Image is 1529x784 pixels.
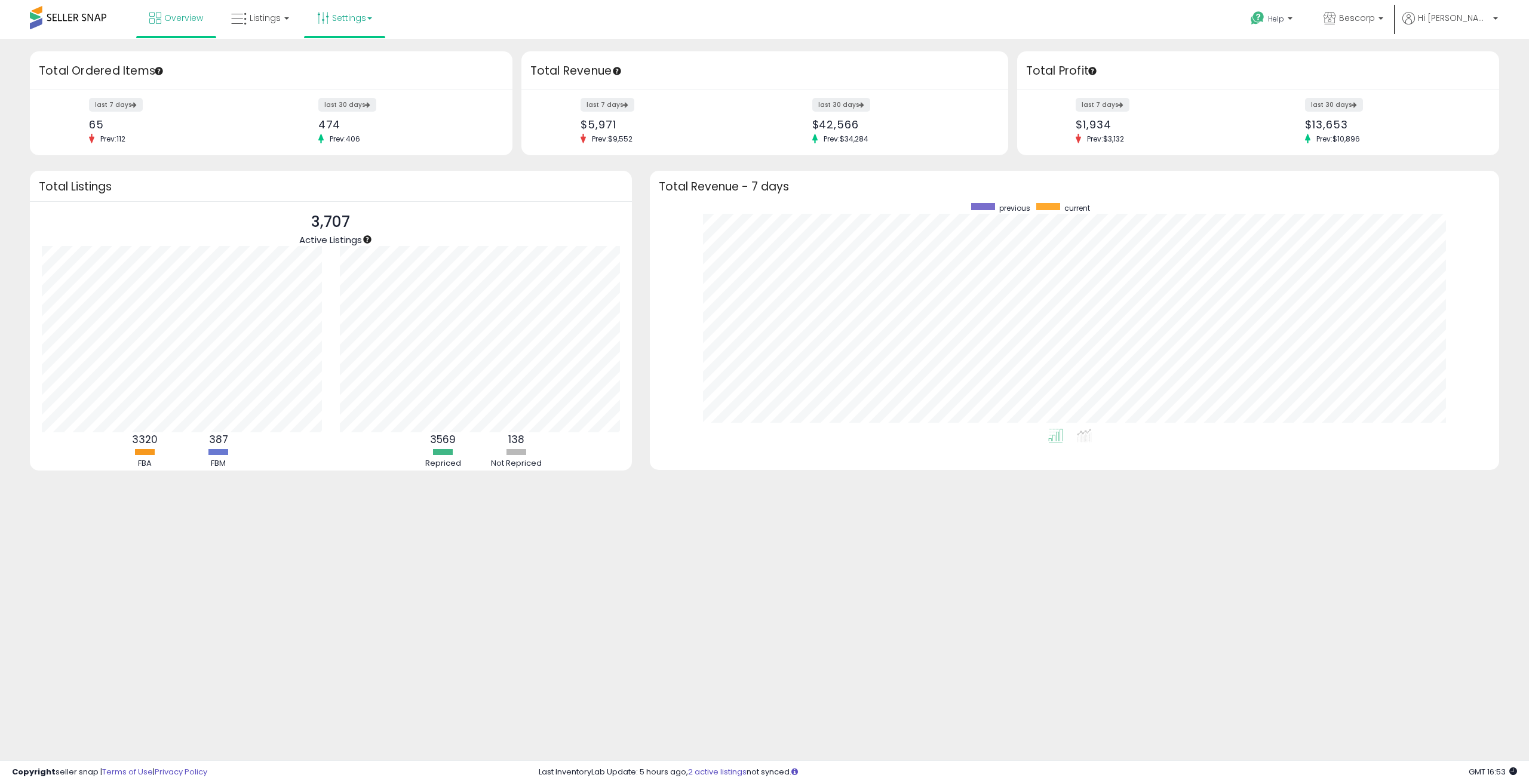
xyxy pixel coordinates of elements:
[109,458,181,469] div: FBA
[94,134,131,144] span: Prev: 112
[1268,14,1284,24] span: Help
[508,432,524,447] b: 138
[1305,98,1363,112] label: last 30 days
[318,118,492,131] div: 474
[1026,63,1491,79] h3: Total Profit
[1339,12,1375,24] span: Bescorp
[812,98,870,112] label: last 30 days
[1076,98,1129,112] label: last 7 days
[299,233,362,246] span: Active Listings
[1310,134,1366,144] span: Prev: $10,896
[1064,203,1090,213] span: current
[1241,2,1304,39] a: Help
[612,66,622,76] div: Tooltip anchor
[581,98,634,112] label: last 7 days
[999,203,1030,213] span: previous
[1250,11,1265,26] i: Get Help
[324,134,366,144] span: Prev: 406
[299,211,362,233] p: 3,707
[164,12,203,24] span: Overview
[89,118,262,131] div: 65
[818,134,874,144] span: Prev: $34,284
[581,118,756,131] div: $5,971
[430,432,456,447] b: 3569
[362,234,373,245] div: Tooltip anchor
[209,432,228,447] b: 387
[407,458,479,469] div: Repriced
[812,118,987,131] div: $42,566
[89,98,143,112] label: last 7 days
[153,66,164,76] div: Tooltip anchor
[1402,12,1498,39] a: Hi [PERSON_NAME]
[530,63,999,79] h3: Total Revenue
[183,458,254,469] div: FBM
[39,63,503,79] h3: Total Ordered Items
[1418,12,1490,24] span: Hi [PERSON_NAME]
[250,12,281,24] span: Listings
[1076,118,1249,131] div: $1,934
[318,98,376,112] label: last 30 days
[132,432,158,447] b: 3320
[586,134,638,144] span: Prev: $9,552
[659,182,1491,191] h3: Total Revenue - 7 days
[1081,134,1130,144] span: Prev: $3,132
[1305,118,1478,131] div: $13,653
[1087,66,1098,76] div: Tooltip anchor
[481,458,552,469] div: Not Repriced
[39,182,623,191] h3: Total Listings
